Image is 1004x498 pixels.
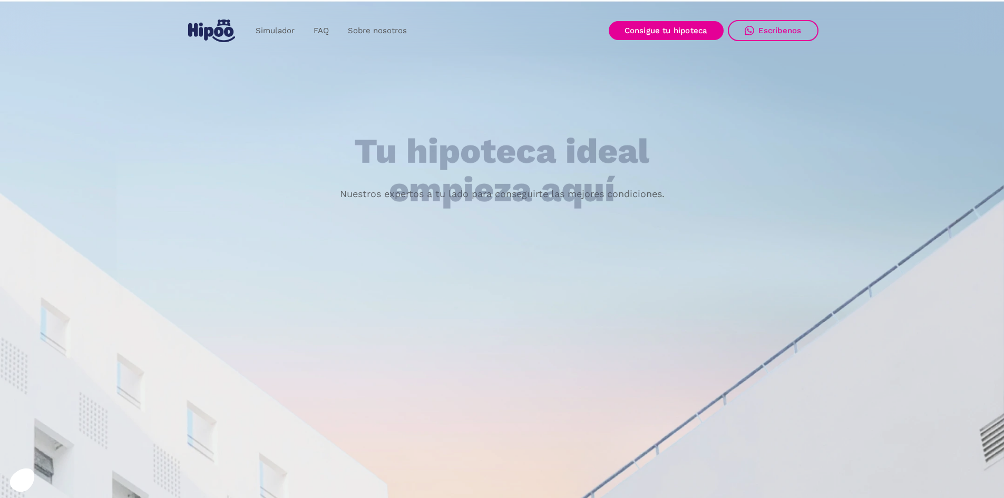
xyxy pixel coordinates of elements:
a: Sobre nosotros [338,21,416,41]
a: home [186,15,238,46]
a: FAQ [304,21,338,41]
h1: Tu hipoteca ideal empieza aquí [302,132,701,209]
div: Escríbenos [758,26,802,35]
a: Consigue tu hipoteca [609,21,724,40]
a: Simulador [246,21,304,41]
a: Escríbenos [728,20,818,41]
